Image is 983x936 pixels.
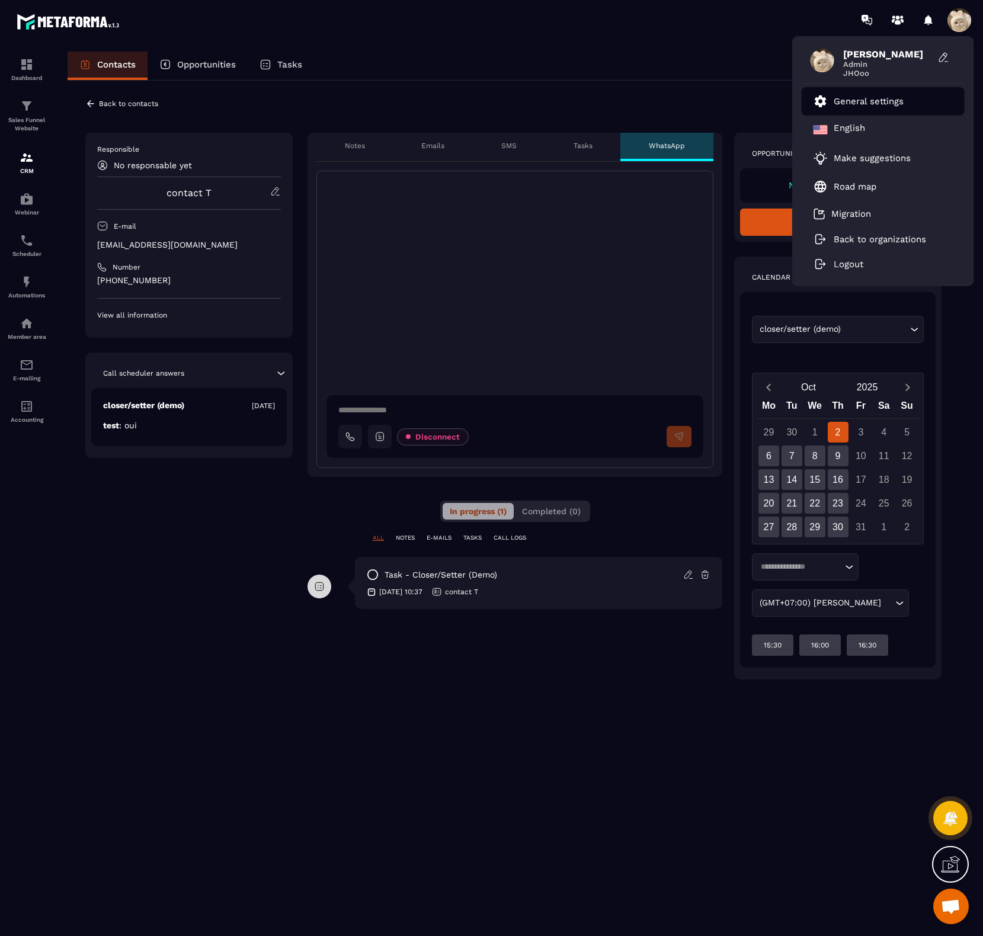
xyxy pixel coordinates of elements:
p: task - closer/setter (demo) [385,569,497,581]
p: Contacts [97,59,136,70]
a: Back to organizations [814,234,926,245]
a: automationsautomationsMember area [3,307,50,349]
div: Calendar wrapper [757,398,918,537]
a: formationformationSales Funnel Website [3,90,50,142]
div: 24 [850,493,871,514]
input: Search for option [843,323,907,336]
button: Add opportunity [740,209,936,236]
span: Completed (0) [522,507,581,516]
div: 27 [758,517,779,537]
button: In progress (1) [443,503,514,520]
p: Call scheduler answers [103,368,184,378]
div: 13 [758,469,779,490]
div: 7 [782,445,802,466]
p: test [103,420,275,431]
span: : oui [119,421,137,430]
div: 22 [805,493,825,514]
div: 30 [782,422,802,443]
div: 1 [805,422,825,443]
img: automations [20,316,34,331]
div: 18 [873,469,894,490]
div: Search for option [752,553,859,581]
a: Make suggestions [814,151,938,165]
p: TASKS [463,534,482,542]
p: No opportunity related [752,180,924,191]
div: 25 [873,493,894,514]
button: Open months overlay [779,377,838,398]
p: 16:00 [811,640,829,650]
span: [PERSON_NAME] [843,49,932,60]
p: View all information [97,310,281,320]
p: General settings [834,96,904,107]
p: [EMAIL_ADDRESS][DOMAIN_NAME] [97,239,281,251]
div: 26 [896,493,917,514]
p: E-MAILS [427,534,452,542]
span: Disconnect [415,432,460,441]
p: [DATE] [252,401,275,411]
p: Opportunities [752,149,809,158]
span: Admin [843,60,932,69]
div: Fr [849,398,872,418]
div: 30 [828,517,848,537]
div: Tu [780,398,803,418]
div: 29 [805,517,825,537]
p: Responsible [97,145,281,154]
p: Dashboard [3,75,50,81]
div: 1 [873,517,894,537]
p: Make suggestions [834,153,911,164]
div: 10 [850,445,871,466]
div: 9 [828,445,848,466]
p: Migration [831,209,871,219]
div: 3 [850,422,871,443]
p: E-mail [114,222,136,231]
div: 5 [896,422,917,443]
p: Member area [3,334,50,340]
a: automationsautomationsWebinar [3,183,50,225]
img: email [20,358,34,372]
div: Sa [872,398,895,418]
div: 29 [758,422,779,443]
div: 20 [758,493,779,514]
p: Scheduler [3,251,50,257]
a: accountantaccountantAccounting [3,390,50,432]
p: Accounting [3,416,50,423]
a: schedulerschedulerScheduler [3,225,50,266]
button: Completed (0) [515,503,588,520]
a: contact T [166,187,212,198]
button: Next month [896,379,918,395]
p: Webinar [3,209,50,216]
div: 8 [805,445,825,466]
p: Number [113,262,140,272]
p: contact T [445,587,478,597]
div: Open chat [933,889,969,924]
p: [DATE] 10:37 [379,587,422,597]
div: 28 [782,517,802,537]
div: 16 [828,469,848,490]
p: 16:30 [859,640,876,650]
div: 2 [828,422,848,443]
div: 12 [896,445,917,466]
a: formationformationDashboard [3,49,50,90]
p: Sales Funnel Website [3,116,50,133]
input: Search for option [757,561,842,573]
img: accountant [20,399,34,413]
a: General settings [814,94,904,108]
div: Search for option [752,316,924,343]
button: Disconnect [398,429,468,445]
img: formation [20,99,34,113]
img: logo [17,11,123,33]
p: Opportunities [177,59,236,70]
p: CALL LOGS [494,534,526,542]
p: English [834,123,865,137]
div: 14 [782,469,802,490]
img: formation [20,57,34,72]
div: 4 [873,422,894,443]
p: WhatsApp [649,141,685,150]
a: Opportunities [148,52,248,80]
p: No responsable yet [114,161,192,170]
div: 15 [805,469,825,490]
div: 17 [850,469,871,490]
img: formation [20,150,34,165]
p: E-mailing [3,375,50,382]
p: Calendar [752,273,790,282]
